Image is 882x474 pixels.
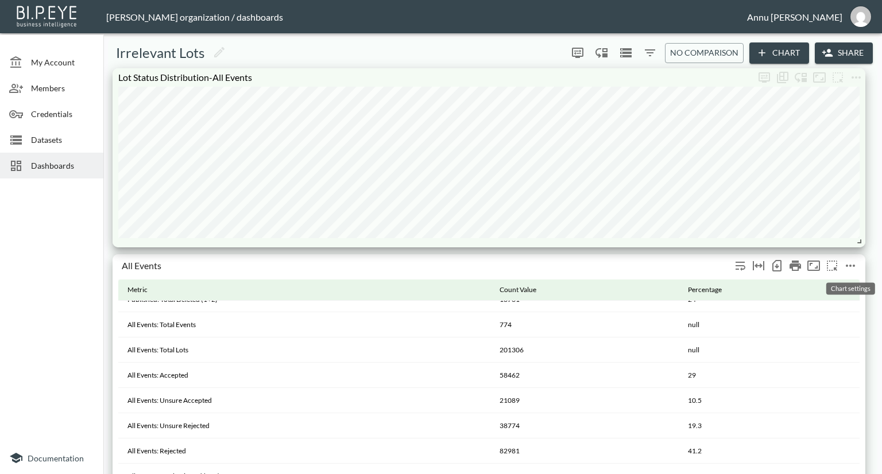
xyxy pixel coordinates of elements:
th: 201306 [490,337,679,363]
span: No comparison [670,46,738,60]
div: Number of rows selected for download: 18 [768,257,786,275]
button: No comparison [665,43,744,63]
div: [PERSON_NAME] organization / dashboards [106,11,747,22]
div: Percentage [688,283,722,297]
svg: Edit [212,45,226,59]
button: Share [815,42,873,64]
button: Datasets [617,44,635,62]
div: Toggle table layout between fixed and auto (default: auto) [749,257,768,275]
div: Annu [PERSON_NAME] [747,11,842,22]
button: Chart [749,42,809,64]
th: 38774 [490,413,679,438]
div: Metric [127,283,148,297]
div: All Events [122,260,731,271]
div: Count Value [500,283,536,297]
div: Chart settings [826,282,875,294]
div: Print [786,257,804,275]
button: annu@mutualart.com [842,3,879,30]
button: more [829,68,847,87]
th: All Events: Accepted [118,363,490,388]
span: Attach chart to a group [823,259,841,270]
span: Count Value [500,283,551,297]
button: more [568,44,587,62]
span: Documentation [28,453,84,463]
button: Fullscreen [810,68,829,87]
th: All Events: Rejected [118,438,490,464]
span: My Account [31,56,94,68]
span: Display settings [755,68,773,87]
button: Filters [641,44,659,62]
button: Fullscreen [804,257,823,275]
th: All Events: Unsure Rejected [118,413,490,438]
span: Chart settings [847,68,865,87]
th: 82981 [490,438,679,464]
div: Show chart as table [773,68,792,87]
th: 21089 [490,388,679,413]
span: Percentage [688,283,737,297]
th: null [679,337,860,363]
th: 10.5 [679,388,860,413]
th: 58462 [490,363,679,388]
th: 19.3 [679,413,860,438]
span: Credentials [31,108,94,120]
th: 774 [490,312,679,337]
h5: Irrelevant Lots [116,44,204,62]
th: null [679,312,860,337]
span: Dashboards [31,160,94,172]
button: more [847,68,865,87]
th: All Events: Total Events [118,312,490,337]
button: more [755,68,773,87]
div: Enable/disable chart dragging [792,68,810,87]
span: Metric [127,283,163,297]
div: Wrap text [731,257,749,275]
div: Lot Status Distribution-All Events [113,72,755,83]
span: Attach chart to a group [829,71,847,81]
div: Enable/disable chart dragging [593,44,611,62]
span: Datasets [31,134,94,146]
span: Display settings [568,44,587,62]
th: 41.2 [679,438,860,464]
th: All Events: Total Lots [118,337,490,363]
img: bipeye-logo [14,3,80,29]
span: Members [31,82,94,94]
button: more [841,257,860,275]
a: Documentation [9,451,94,465]
img: 30a3054078d7a396129f301891e268cf [850,6,871,27]
button: more [823,257,841,275]
span: Chart settings [841,257,860,275]
th: 29 [679,363,860,388]
th: All Events: Unsure Accepted [118,388,490,413]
